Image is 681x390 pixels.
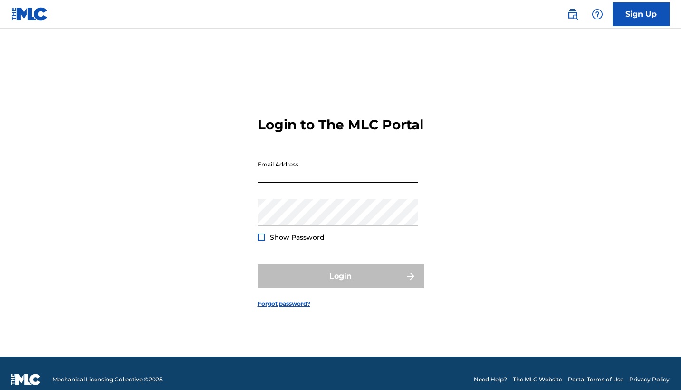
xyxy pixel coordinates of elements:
img: MLC Logo [11,7,48,21]
a: Public Search [563,5,582,24]
a: Portal Terms of Use [568,375,623,384]
img: search [567,9,578,20]
span: Mechanical Licensing Collective © 2025 [52,375,163,384]
a: Forgot password? [258,300,310,308]
a: Need Help? [474,375,507,384]
img: logo [11,374,41,385]
img: help [592,9,603,20]
span: Show Password [270,233,325,242]
div: Help [588,5,607,24]
iframe: Chat Widget [633,344,681,390]
a: Privacy Policy [629,375,670,384]
a: The MLC Website [513,375,562,384]
h3: Login to The MLC Portal [258,117,423,133]
a: Sign Up [613,2,670,26]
